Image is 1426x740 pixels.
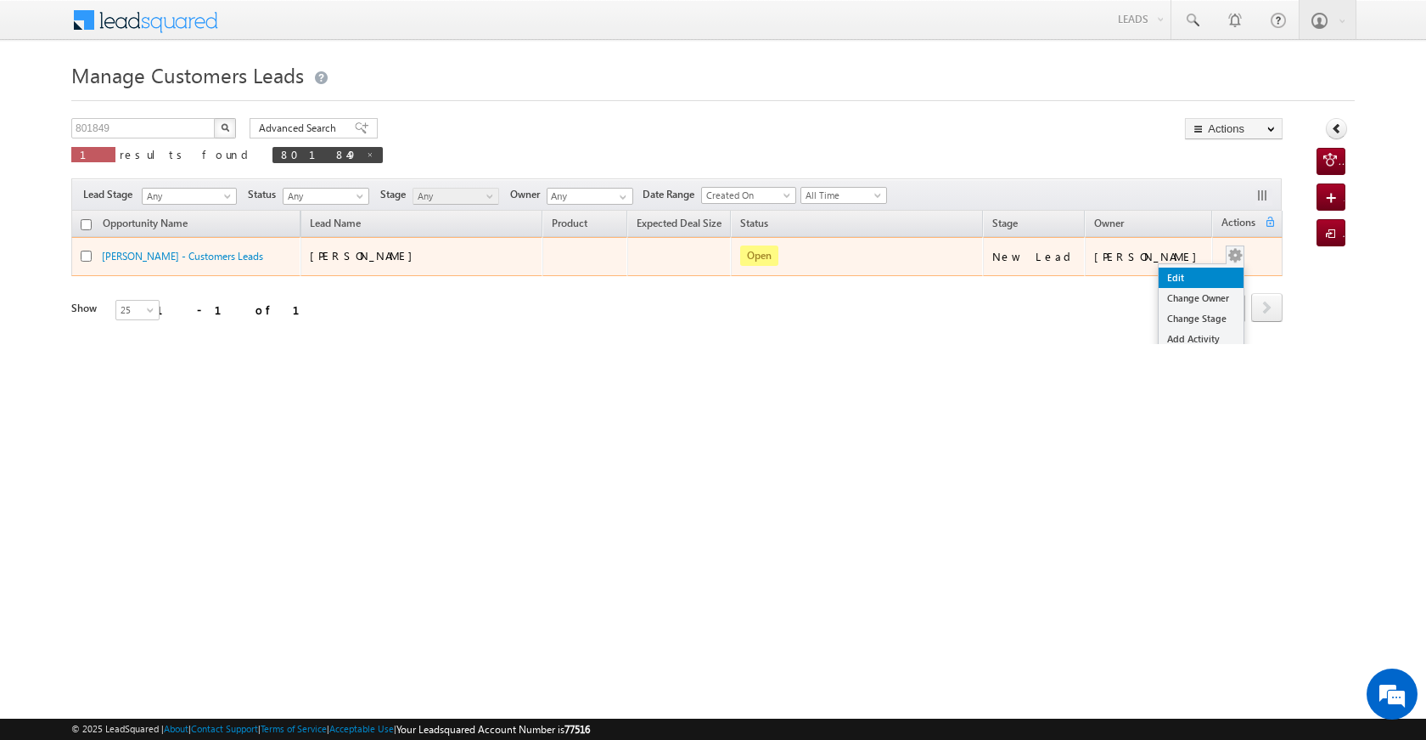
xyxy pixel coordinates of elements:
[637,217,721,229] span: Expected Deal Size
[413,189,494,204] span: Any
[564,723,590,736] span: 77516
[984,214,1026,236] a: Stage
[701,187,796,204] a: Created On
[1251,295,1283,322] a: next
[103,217,188,229] span: Opportunity Name
[992,217,1018,229] span: Stage
[413,188,499,205] a: Any
[1185,118,1283,139] button: Actions
[22,157,310,509] textarea: Type your message and hit 'Enter'
[1159,268,1244,288] a: Edit
[142,188,237,205] a: Any
[102,250,263,263] a: [PERSON_NAME] - Customers Leads
[116,302,161,318] span: 25
[1251,293,1283,322] span: next
[510,187,547,202] span: Owner
[71,721,590,737] span: © 2025 LeadSquared | | | | |
[221,123,229,132] img: Search
[1094,249,1205,264] div: [PERSON_NAME]
[259,121,341,136] span: Advanced Search
[301,214,369,236] span: Lead Name
[992,249,1077,264] div: New Lead
[740,246,778,266] span: Open
[231,523,308,546] em: Start Chat
[94,214,196,236] a: Opportunity Name
[191,723,258,734] a: Contact Support
[800,187,887,204] a: All Time
[732,214,777,236] a: Status
[143,189,231,204] span: Any
[156,300,320,319] div: 1 - 1 of 1
[164,723,188,734] a: About
[552,217,587,229] span: Product
[380,187,413,202] span: Stage
[71,61,304,88] span: Manage Customers Leads
[120,147,255,161] span: results found
[547,188,633,205] input: Type to Search
[278,8,319,49] div: Minimize live chat window
[702,188,790,203] span: Created On
[1159,288,1244,308] a: Change Owner
[81,219,92,230] input: Check all records
[83,187,139,202] span: Lead Stage
[80,147,107,161] span: 1
[1159,329,1244,349] a: Add Activity
[115,300,160,320] a: 25
[628,214,730,236] a: Expected Deal Size
[1094,217,1124,229] span: Owner
[643,187,701,202] span: Date Range
[284,189,364,204] span: Any
[283,188,369,205] a: Any
[310,248,421,263] span: [PERSON_NAME]
[329,723,394,734] a: Acceptable Use
[1159,308,1244,329] a: Change Stage
[281,147,357,161] span: 801849
[261,723,327,734] a: Terms of Service
[610,189,632,206] a: Show All Items
[801,188,882,203] span: All Time
[1213,213,1264,235] span: Actions
[248,187,283,202] span: Status
[71,301,102,316] div: Show
[396,723,590,736] span: Your Leadsquared Account Number is
[29,89,71,111] img: d_60004797649_company_0_60004797649
[88,89,285,111] div: Chat with us now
